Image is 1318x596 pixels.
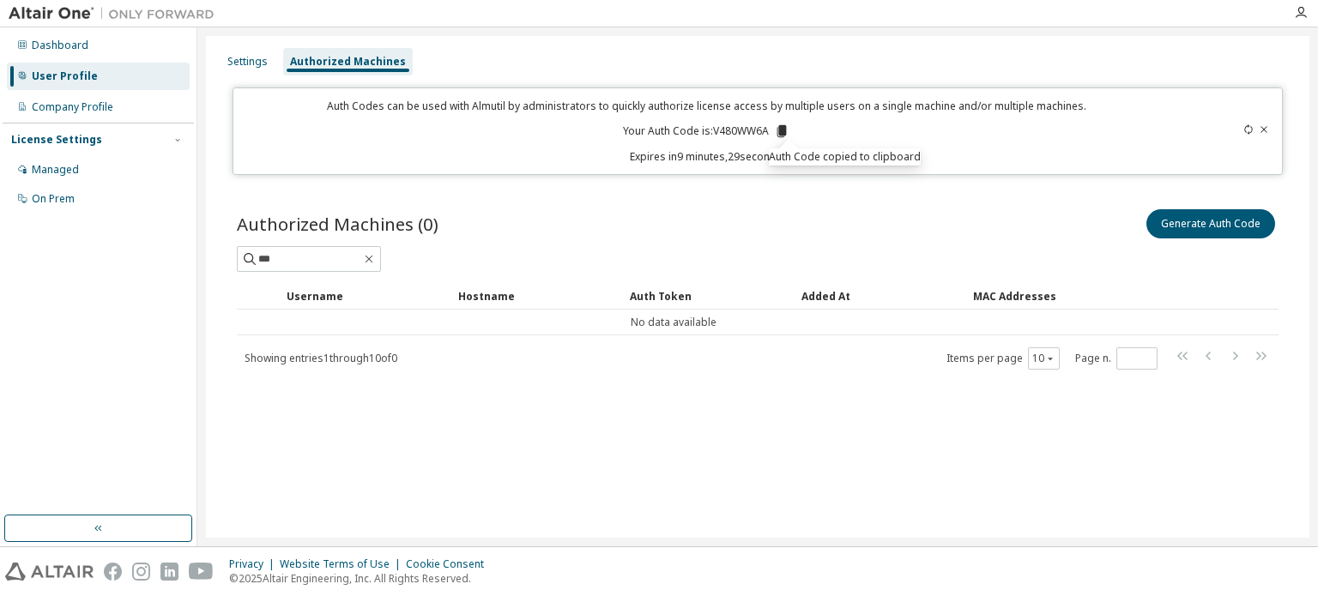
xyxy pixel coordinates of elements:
[229,557,280,571] div: Privacy
[244,99,1169,113] p: Auth Codes can be used with Almutil by administrators to quickly authorize license access by mult...
[458,282,616,310] div: Hostname
[104,563,122,581] img: facebook.svg
[280,557,406,571] div: Website Terms of Use
[227,55,268,69] div: Settings
[630,282,788,310] div: Auth Token
[1146,209,1275,238] button: Generate Auth Code
[229,571,494,586] p: © 2025 Altair Engineering, Inc. All Rights Reserved.
[973,282,1103,310] div: MAC Addresses
[623,123,789,139] p: Your Auth Code is: V480WW6A
[1075,347,1158,370] span: Page n.
[946,347,1060,370] span: Items per page
[132,563,150,581] img: instagram.svg
[801,282,959,310] div: Added At
[406,557,494,571] div: Cookie Consent
[237,212,438,236] span: Authorized Machines (0)
[5,563,94,581] img: altair_logo.svg
[237,310,1110,335] td: No data available
[287,282,444,310] div: Username
[9,5,223,22] img: Altair One
[32,163,79,177] div: Managed
[32,100,113,114] div: Company Profile
[160,563,178,581] img: linkedin.svg
[245,351,397,365] span: Showing entries 1 through 10 of 0
[189,563,214,581] img: youtube.svg
[32,192,75,206] div: On Prem
[32,39,88,52] div: Dashboard
[1032,352,1055,365] button: 10
[769,148,921,166] div: Auth Code copied to clipboard
[32,69,98,83] div: User Profile
[244,149,1169,164] p: Expires in 9 minutes, 29 seconds
[11,133,102,147] div: License Settings
[290,55,406,69] div: Authorized Machines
